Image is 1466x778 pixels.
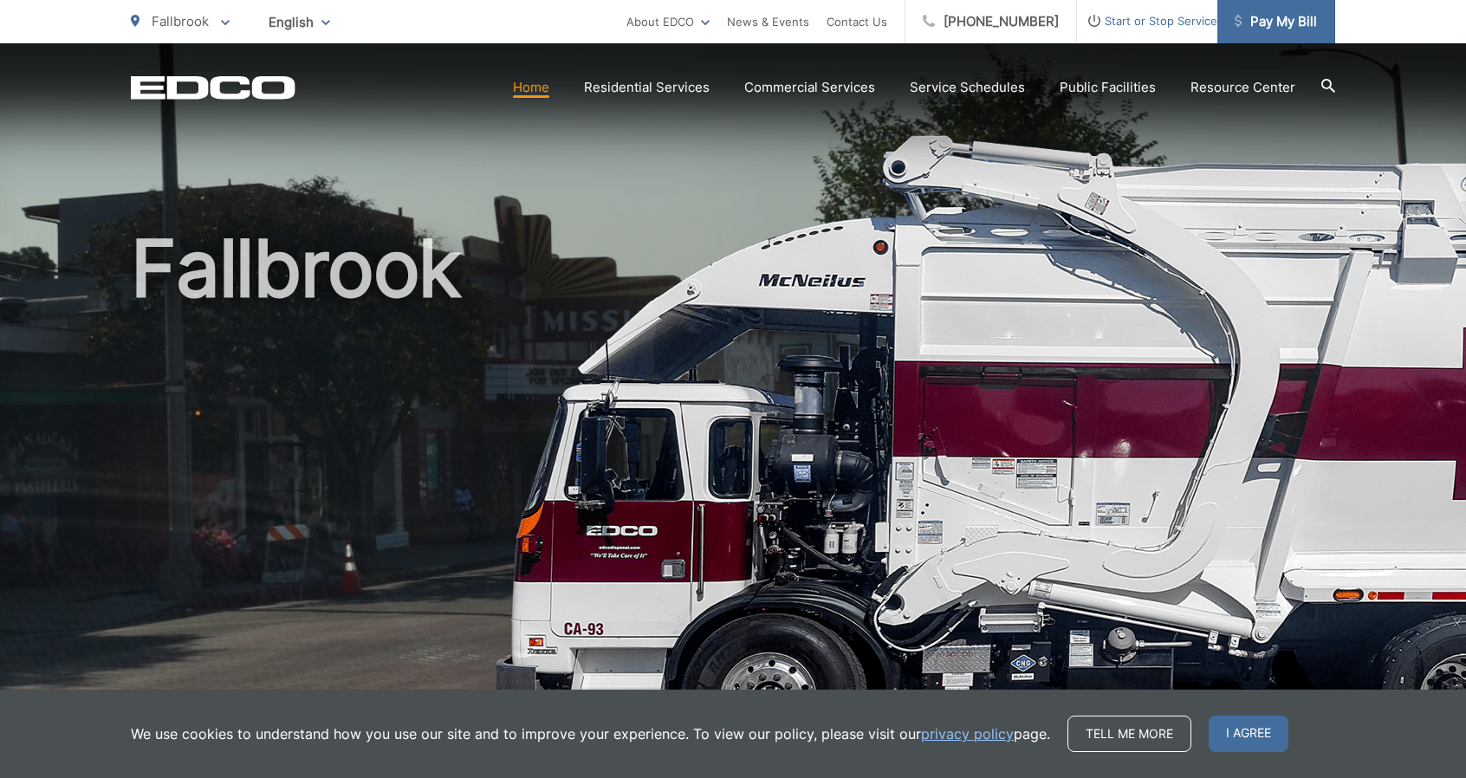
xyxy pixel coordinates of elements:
a: Tell me more [1067,716,1191,752]
a: Residential Services [584,77,710,98]
span: I agree [1209,716,1288,752]
a: privacy policy [921,723,1014,744]
a: Service Schedules [910,77,1025,98]
a: EDCD logo. Return to the homepage. [131,75,295,100]
h1: Fallbrook [131,225,1335,774]
span: English [256,7,343,37]
span: Fallbrook [152,13,209,29]
span: Pay My Bill [1235,11,1317,32]
a: News & Events [727,11,809,32]
a: Resource Center [1190,77,1295,98]
a: Home [513,77,549,98]
a: Public Facilities [1060,77,1156,98]
a: Commercial Services [744,77,875,98]
a: Contact Us [827,11,887,32]
p: We use cookies to understand how you use our site and to improve your experience. To view our pol... [131,723,1050,744]
a: About EDCO [626,11,710,32]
